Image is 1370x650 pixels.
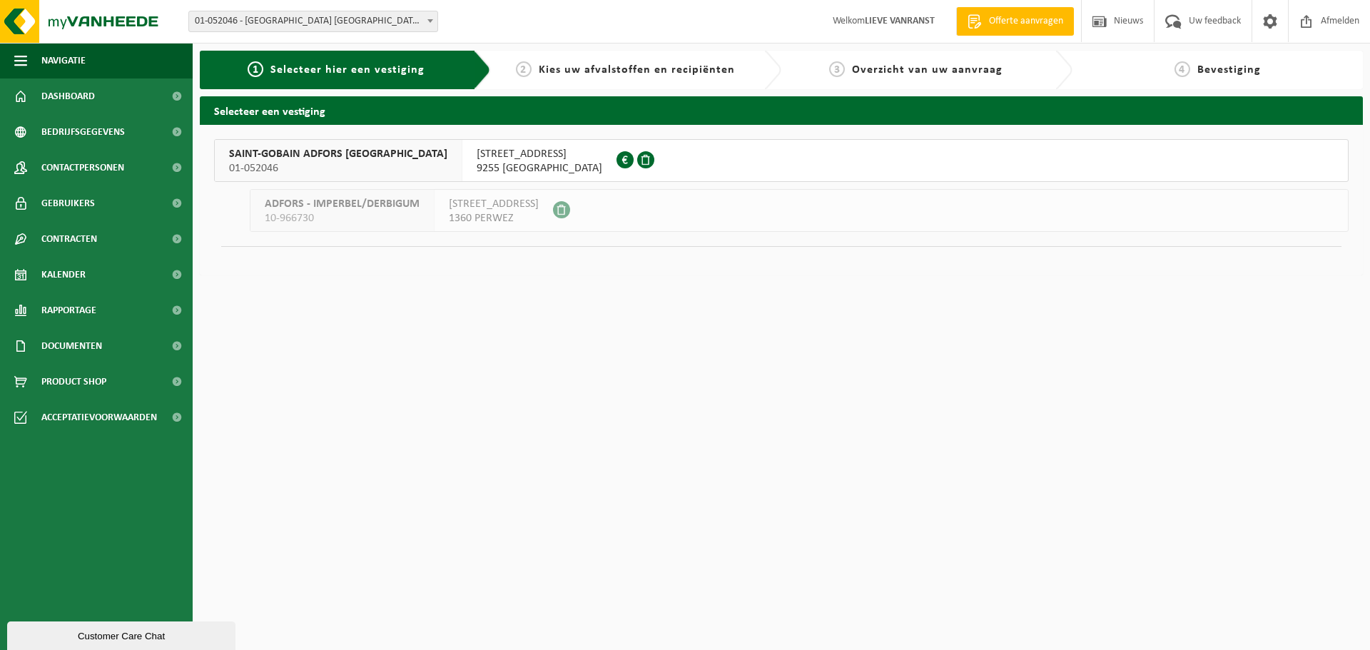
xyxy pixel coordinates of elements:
span: 01-052046 - SAINT-GOBAIN ADFORS BELGIUM - BUGGENHOUT [188,11,438,32]
span: Documenten [41,328,102,364]
span: ADFORS - IMPERBEL/DERBIGUM [265,197,420,211]
span: 3 [829,61,845,77]
span: 01-052046 [229,161,447,176]
span: 1360 PERWEZ [449,211,539,225]
span: 2 [516,61,532,77]
span: 01-052046 - SAINT-GOBAIN ADFORS BELGIUM - BUGGENHOUT [189,11,437,31]
iframe: chat widget [7,619,238,650]
span: Offerte aanvragen [985,14,1067,29]
button: SAINT-GOBAIN ADFORS [GEOGRAPHIC_DATA] 01-052046 [STREET_ADDRESS]9255 [GEOGRAPHIC_DATA] [214,139,1349,182]
span: Bedrijfsgegevens [41,114,125,150]
span: SAINT-GOBAIN ADFORS [GEOGRAPHIC_DATA] [229,147,447,161]
h2: Selecteer een vestiging [200,96,1363,124]
span: [STREET_ADDRESS] [449,197,539,211]
span: Selecteer hier een vestiging [270,64,425,76]
span: 1 [248,61,263,77]
span: Contactpersonen [41,150,124,186]
span: Kies uw afvalstoffen en recipiënten [539,64,735,76]
span: Gebruikers [41,186,95,221]
strong: LIEVE VANRANST [865,16,935,26]
span: Bevestiging [1197,64,1261,76]
span: Dashboard [41,78,95,114]
span: Overzicht van uw aanvraag [852,64,1003,76]
span: 4 [1174,61,1190,77]
span: Contracten [41,221,97,257]
span: 9255 [GEOGRAPHIC_DATA] [477,161,602,176]
span: Navigatie [41,43,86,78]
span: Rapportage [41,293,96,328]
span: Kalender [41,257,86,293]
span: [STREET_ADDRESS] [477,147,602,161]
span: Product Shop [41,364,106,400]
a: Offerte aanvragen [956,7,1074,36]
span: 10-966730 [265,211,420,225]
span: Acceptatievoorwaarden [41,400,157,435]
